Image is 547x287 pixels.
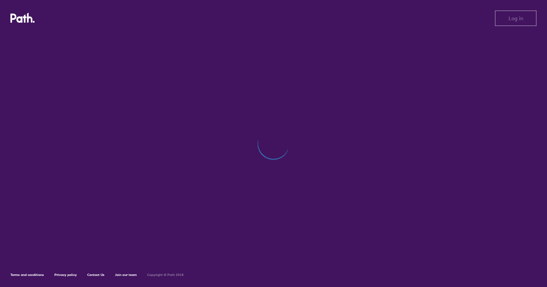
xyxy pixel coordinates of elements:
[54,273,77,277] a: Privacy policy
[509,15,523,21] span: Log in
[495,10,537,26] button: Log in
[87,273,105,277] a: Contact Us
[115,273,137,277] a: Join our team
[147,273,184,277] h6: Copyright © Path 2018
[10,273,44,277] a: Terms and conditions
